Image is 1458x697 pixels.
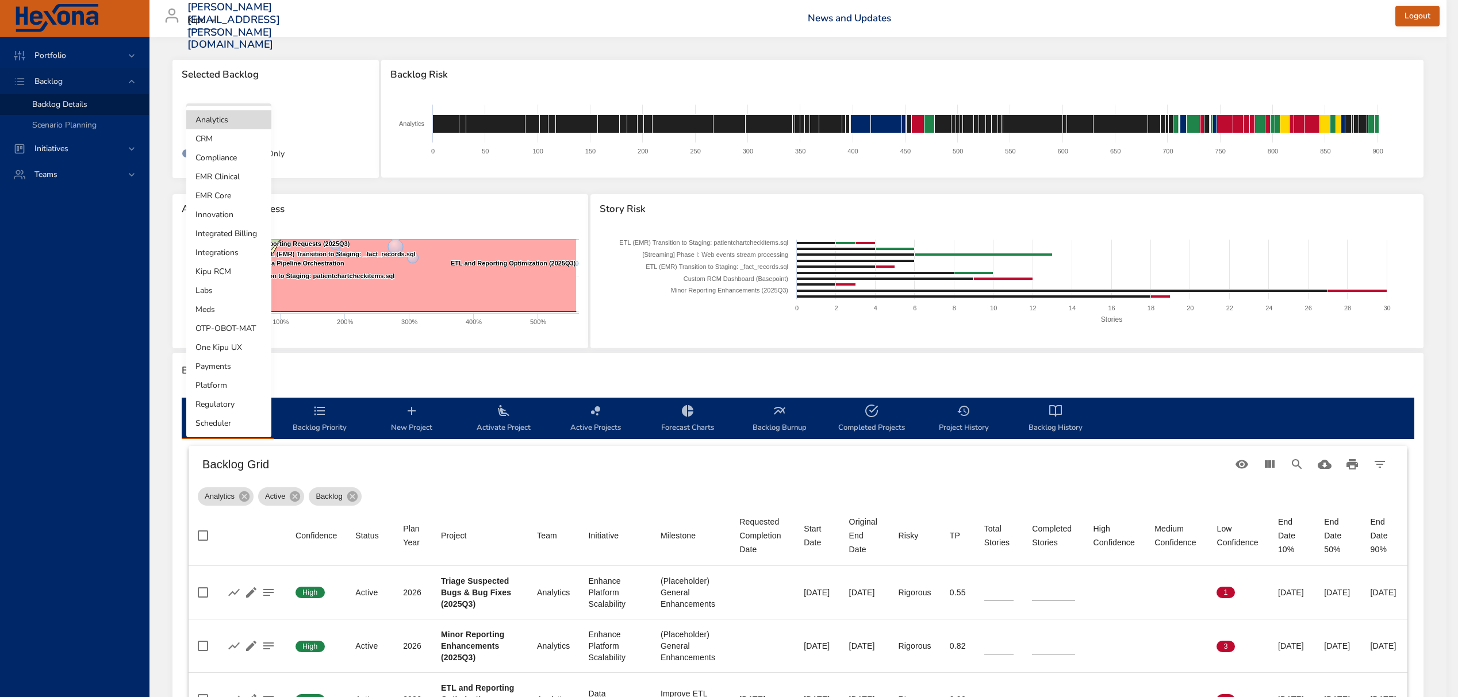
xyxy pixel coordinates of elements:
li: EMR Clinical [186,167,271,186]
li: Innovation [186,205,271,224]
li: One Kipu UX [186,338,271,357]
li: OTP-OBOT-MAT [186,319,271,338]
li: EMR Core [186,186,271,205]
li: Kipu RCM [186,262,271,281]
li: Meds [186,300,271,319]
li: Labs [186,281,271,300]
li: Compliance [186,148,271,167]
li: Integrations [186,243,271,262]
li: Platform [186,376,271,395]
li: Integrated Billing [186,224,271,243]
li: Scheduler [186,414,271,433]
li: Analytics [186,110,271,129]
li: Regulatory [186,395,271,414]
li: Payments [186,357,271,376]
li: CRM [186,129,271,148]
